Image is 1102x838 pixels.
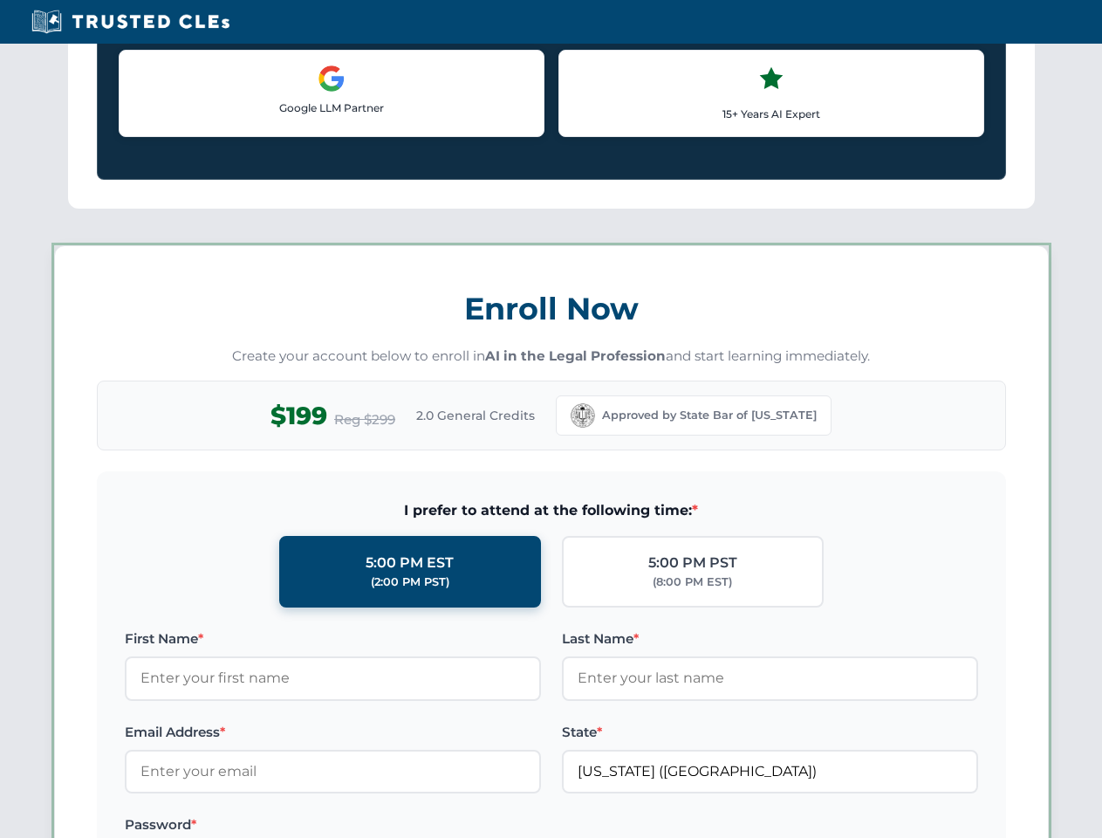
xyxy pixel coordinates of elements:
span: Reg $299 [334,409,395,430]
p: 15+ Years AI Expert [573,106,969,122]
div: 5:00 PM PST [648,552,737,574]
input: Enter your first name [125,656,541,700]
img: Trusted CLEs [26,9,235,35]
span: $199 [270,396,327,436]
h3: Enroll Now [97,281,1006,336]
div: 5:00 PM EST [366,552,454,574]
label: Password [125,814,541,835]
label: Email Address [125,722,541,743]
span: 2.0 General Credits [416,406,535,425]
p: Google LLM Partner [133,100,530,116]
label: First Name [125,628,541,649]
div: (8:00 PM EST) [653,574,732,591]
img: Google [318,65,346,93]
input: Enter your last name [562,656,978,700]
p: Create your account below to enroll in and start learning immediately. [97,347,1006,367]
img: California Bar [571,403,595,428]
input: California (CA) [562,750,978,793]
div: (2:00 PM PST) [371,574,449,591]
input: Enter your email [125,750,541,793]
strong: AI in the Legal Profession [485,347,666,364]
label: State [562,722,978,743]
span: I prefer to attend at the following time: [125,499,978,522]
span: Approved by State Bar of [US_STATE] [602,407,817,424]
label: Last Name [562,628,978,649]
